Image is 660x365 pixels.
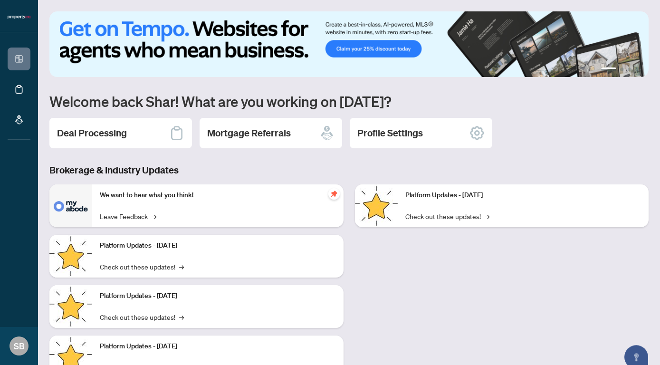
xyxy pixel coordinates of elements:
[628,67,631,71] button: 3
[49,11,649,77] img: Slide 0
[620,67,624,71] button: 2
[622,332,650,360] button: Open asap
[635,67,639,71] button: 4
[49,235,92,278] img: Platform Updates - September 16, 2025
[485,211,489,221] span: →
[100,190,336,201] p: We want to hear what you think!
[357,126,423,140] h2: Profile Settings
[328,188,340,200] span: pushpin
[100,261,184,272] a: Check out these updates!→
[100,240,336,251] p: Platform Updates - [DATE]
[355,184,398,227] img: Platform Updates - June 23, 2025
[601,67,616,71] button: 1
[8,14,30,20] img: logo
[57,126,127,140] h2: Deal Processing
[152,211,156,221] span: →
[49,285,92,328] img: Platform Updates - July 21, 2025
[100,291,336,301] p: Platform Updates - [DATE]
[207,126,291,140] h2: Mortgage Referrals
[49,184,92,227] img: We want to hear what you think!
[405,190,641,201] p: Platform Updates - [DATE]
[49,163,649,177] h3: Brokerage & Industry Updates
[49,92,649,110] h1: Welcome back Shar! What are you working on [DATE]?
[100,211,156,221] a: Leave Feedback→
[100,341,336,352] p: Platform Updates - [DATE]
[100,312,184,322] a: Check out these updates!→
[14,339,25,353] span: SB
[179,312,184,322] span: →
[405,211,489,221] a: Check out these updates!→
[179,261,184,272] span: →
